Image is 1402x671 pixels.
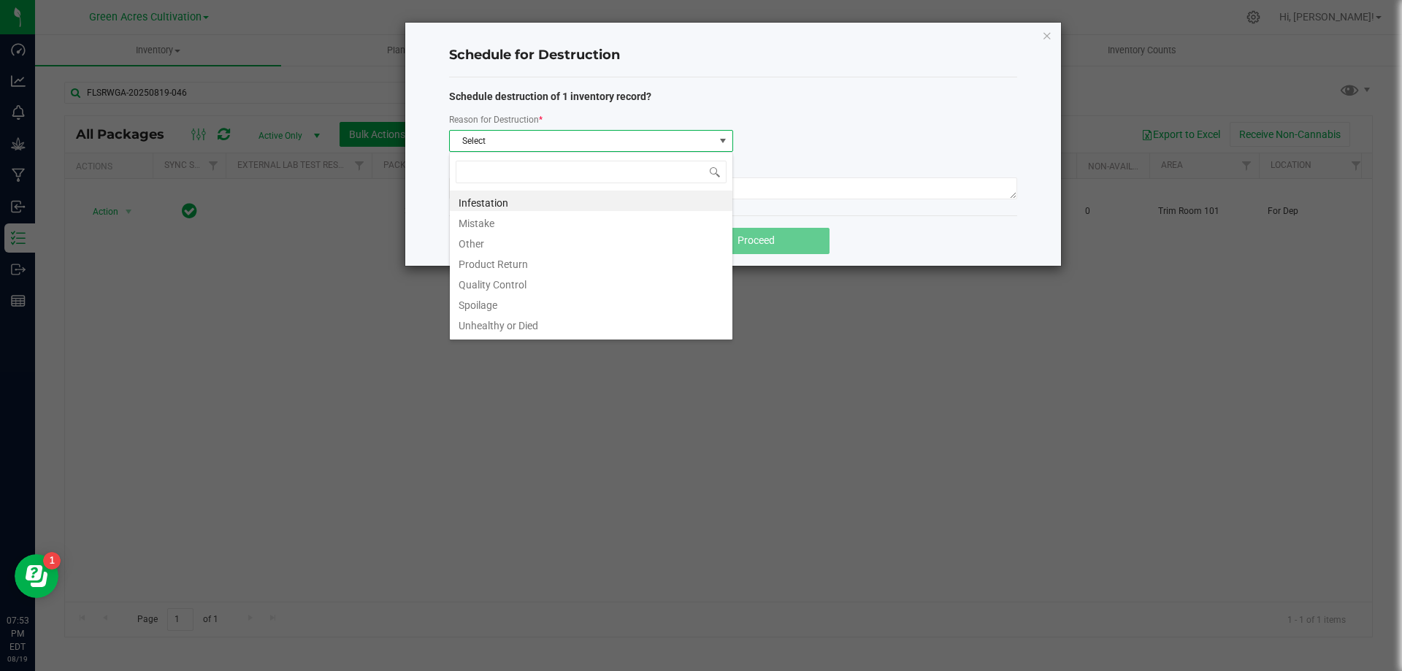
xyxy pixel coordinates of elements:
[449,91,651,102] strong: Schedule destruction of 1 inventory record?
[683,228,830,254] button: Proceed
[738,234,775,246] span: Proceed
[449,113,543,126] label: Reason for Destruction
[15,554,58,598] iframe: Resource center
[449,46,1017,65] h4: Schedule for Destruction
[43,552,61,570] iframe: Resource center unread badge
[450,131,714,151] span: Select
